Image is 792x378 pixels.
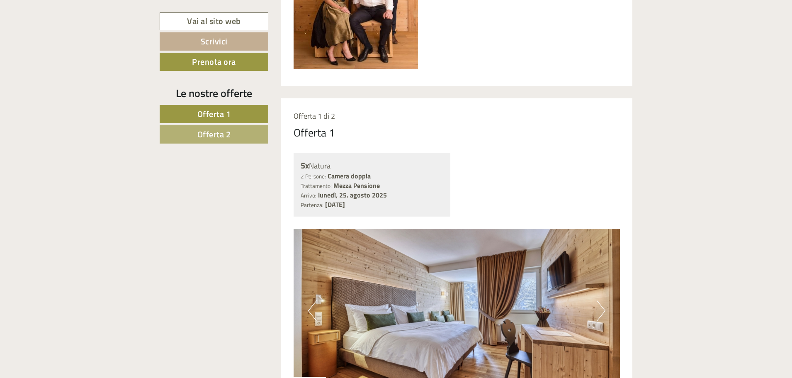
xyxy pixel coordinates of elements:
span: Offerta 1 di 2 [294,110,335,122]
span: Offerta 1 [197,107,231,120]
small: Arrivo: [301,191,316,200]
small: 2 Persone: [301,172,326,180]
b: 5x [301,159,309,172]
b: lunedì, 25. agosto 2025 [318,190,387,200]
a: Prenota ora [160,53,268,71]
div: Le nostre offerte [160,85,268,101]
div: Natura [301,160,444,172]
button: Previous [308,300,317,321]
b: Camera doppia [328,171,371,181]
button: Next [597,300,605,321]
b: Mezza Pensione [333,180,380,190]
div: Offerta 1 [294,125,335,140]
b: [DATE] [325,200,345,210]
span: Offerta 2 [197,128,231,141]
a: Vai al sito web [160,12,268,30]
small: Partenza: [301,201,323,209]
small: Trattamento: [301,182,332,190]
a: Scrivici [160,32,268,51]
